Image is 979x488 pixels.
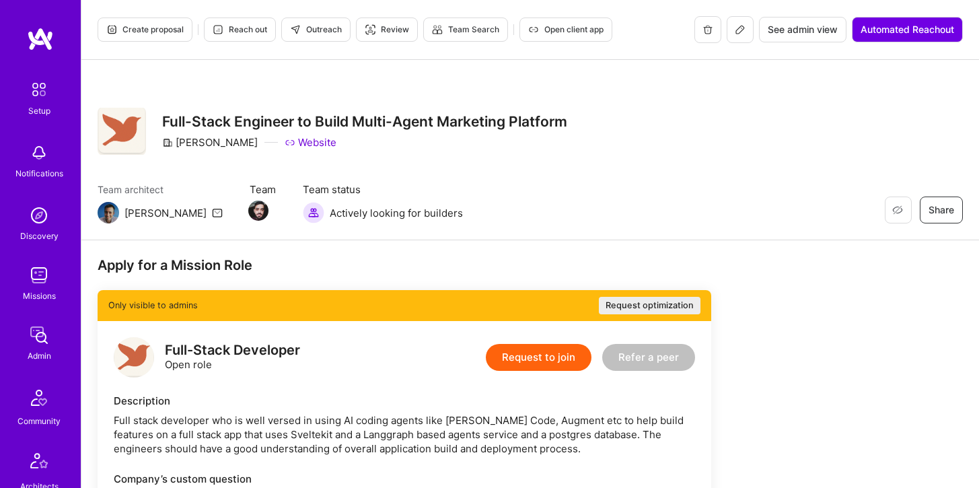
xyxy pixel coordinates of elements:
[98,18,192,42] button: Create proposal
[114,472,695,486] div: Company’s custom question
[599,297,700,314] button: Request optimization
[26,139,52,166] img: bell
[23,289,56,303] div: Missions
[250,182,276,197] span: Team
[23,447,55,479] img: Architects
[98,108,146,155] img: Company Logo
[106,24,117,35] i: icon Proposal
[114,394,695,408] div: Description
[768,23,838,36] span: See admin view
[15,166,63,180] div: Notifications
[26,322,52,349] img: admin teamwork
[920,197,963,223] button: Share
[98,256,711,274] div: Apply for a Mission Role
[290,24,342,36] span: Outreach
[23,382,55,414] img: Community
[285,135,336,149] a: Website
[98,182,223,197] span: Team architect
[303,182,463,197] span: Team status
[165,343,300,357] div: Full-Stack Developer
[162,113,567,130] h3: Full-Stack Engineer to Build Multi-Agent Marketing Platform
[852,17,963,42] button: Automated Reachout
[162,135,258,149] div: [PERSON_NAME]
[213,24,267,36] span: Reach out
[114,337,154,378] img: logo
[303,202,324,223] img: Actively looking for builders
[365,24,409,36] span: Review
[17,414,61,428] div: Community
[365,24,375,35] i: icon Targeter
[98,290,711,321] div: Only visible to admins
[165,343,300,372] div: Open role
[25,75,53,104] img: setup
[212,207,223,218] i: icon Mail
[356,18,418,42] button: Review
[519,18,612,42] button: Open client app
[204,18,276,42] button: Reach out
[26,262,52,289] img: teamwork
[929,203,954,217] span: Share
[432,24,499,36] span: Team Search
[486,344,591,371] button: Request to join
[20,229,59,243] div: Discovery
[28,104,50,118] div: Setup
[162,137,173,148] i: icon CompanyGray
[528,24,604,36] span: Open client app
[248,201,268,221] img: Team Member Avatar
[124,206,207,220] div: [PERSON_NAME]
[250,199,267,222] a: Team Member Avatar
[114,413,695,456] div: Full stack developer who is well versed in using AI coding agents like [PERSON_NAME] Code, Augmen...
[98,202,119,223] img: Team Architect
[281,18,351,42] button: Outreach
[861,23,954,36] span: Automated Reachout
[27,27,54,51] img: logo
[330,206,463,220] span: Actively looking for builders
[26,202,52,229] img: discovery
[892,205,903,215] i: icon EyeClosed
[759,17,846,42] button: See admin view
[602,344,695,371] button: Refer a peer
[28,349,51,363] div: Admin
[423,18,508,42] button: Team Search
[106,24,184,36] span: Create proposal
